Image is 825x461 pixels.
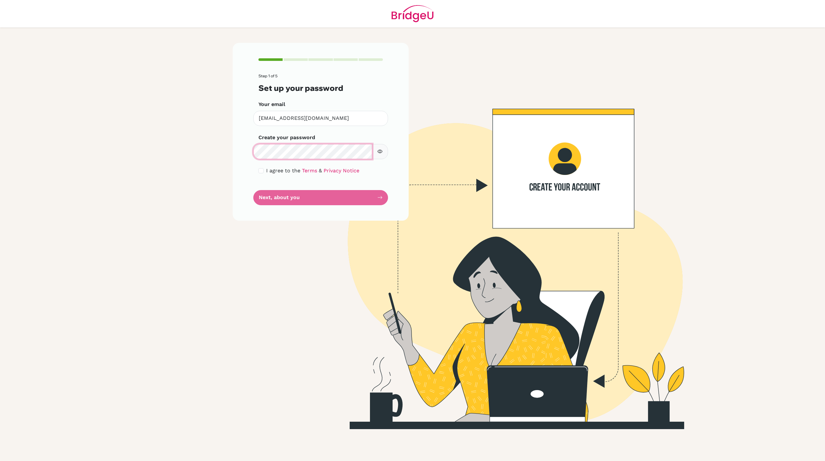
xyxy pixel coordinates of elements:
[258,134,315,141] label: Create your password
[321,43,688,456] img: Create your account
[258,101,285,108] label: Your email
[266,168,300,174] span: I agree to the
[319,168,322,174] span: &
[258,83,383,93] h3: Set up your password
[258,73,277,78] span: Step 1 of 5
[302,168,317,174] a: Terms
[324,168,359,174] a: Privacy Notice
[253,111,388,126] input: Insert your email*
